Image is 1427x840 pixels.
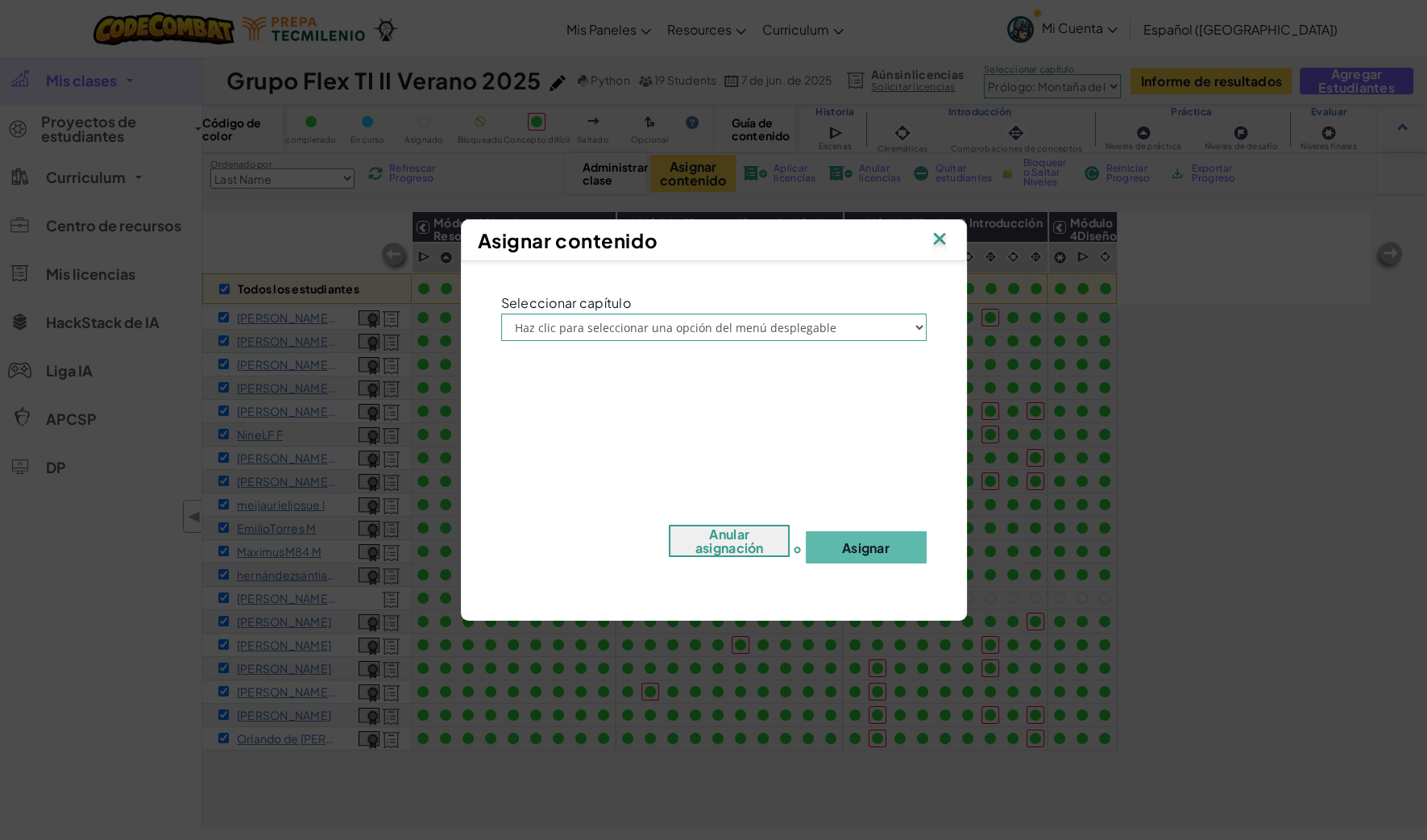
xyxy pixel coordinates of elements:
[669,525,790,557] button: Anular asignación
[929,228,950,252] img: IconClose.svg
[501,294,631,311] span: Seleccionar capítulo
[478,228,658,252] span: Asignar contenido
[794,541,801,555] span: o
[806,531,927,563] button: Asignar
